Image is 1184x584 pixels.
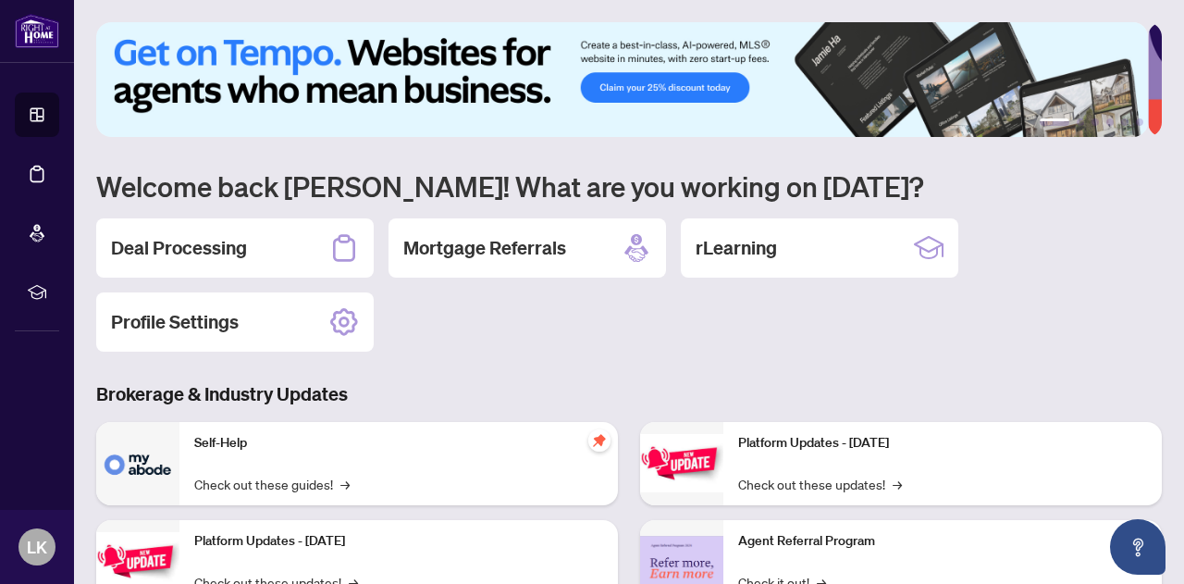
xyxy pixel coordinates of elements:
[738,531,1147,552] p: Agent Referral Program
[640,434,723,492] img: Platform Updates - June 23, 2025
[96,422,179,505] img: Self-Help
[194,474,350,494] a: Check out these guides!→
[111,309,239,335] h2: Profile Settings
[194,531,603,552] p: Platform Updates - [DATE]
[696,235,777,261] h2: rLearning
[15,14,59,48] img: logo
[588,429,610,452] span: pushpin
[96,168,1162,204] h1: Welcome back [PERSON_NAME]! What are you working on [DATE]?
[738,433,1147,454] p: Platform Updates - [DATE]
[738,474,902,494] a: Check out these updates!→
[340,474,350,494] span: →
[1091,118,1099,126] button: 3
[1040,118,1069,126] button: 1
[96,381,1162,407] h3: Brokerage & Industry Updates
[111,235,247,261] h2: Deal Processing
[194,433,603,454] p: Self-Help
[27,534,47,560] span: LK
[1136,118,1143,126] button: 6
[96,22,1148,137] img: Slide 0
[1110,519,1165,575] button: Open asap
[403,235,566,261] h2: Mortgage Referrals
[1077,118,1084,126] button: 2
[893,474,902,494] span: →
[1106,118,1114,126] button: 4
[1121,118,1128,126] button: 5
